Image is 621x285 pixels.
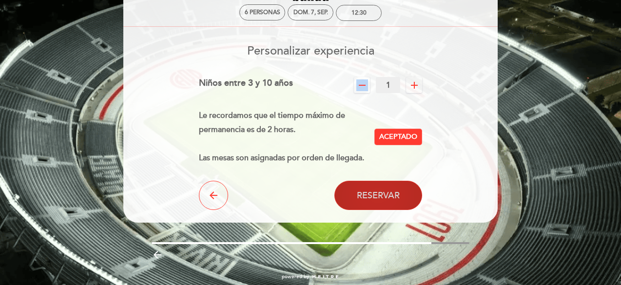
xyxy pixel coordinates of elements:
[199,109,375,165] div: Le recordamos que el tiempo máximo de permanencia es de 2 horas. Las mesas son asignadas por orde...
[282,273,339,280] a: powered by
[208,190,219,201] i: arrow_back
[199,181,228,210] button: arrow_back
[293,9,328,16] div: dom. 7, sep.
[356,79,368,91] i: remove
[311,275,339,280] img: MEITRE
[374,129,422,145] button: Aceptado
[351,9,367,17] div: 12:30
[334,181,422,210] button: Reservar
[408,79,420,91] i: add
[282,273,309,280] span: powered by
[379,132,417,142] span: Aceptado
[152,249,163,261] i: arrow_backward
[247,44,374,58] span: Personalizar experiencia
[357,190,400,201] span: Reservar
[245,9,280,16] span: 6 personas
[199,77,293,93] div: Niños entre 3 y 10 años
